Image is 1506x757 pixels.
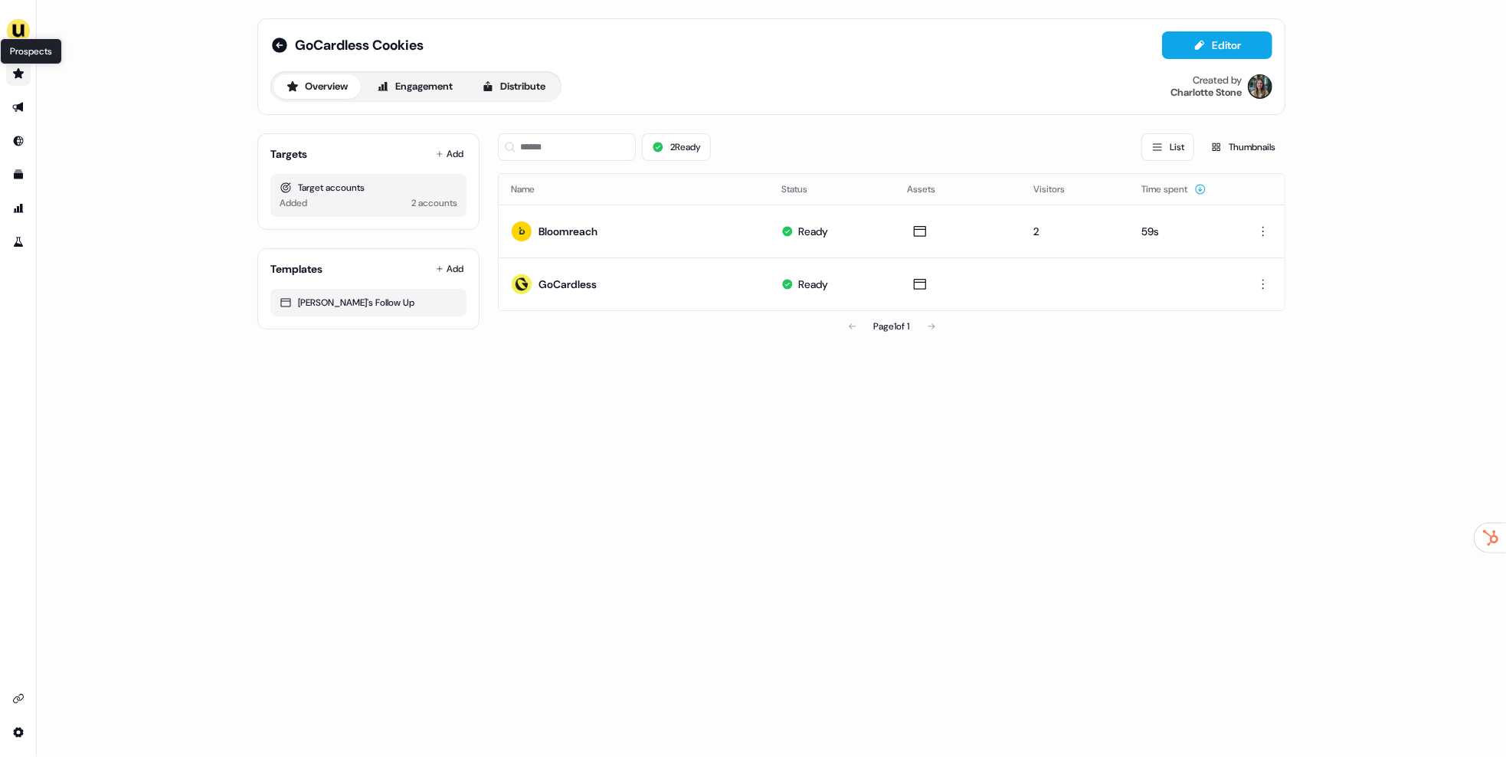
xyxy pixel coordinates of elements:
button: Distribute [469,74,558,99]
div: Created by [1193,74,1242,87]
div: Page 1 of 1 [874,319,910,334]
a: Go to templates [6,162,31,187]
button: Engagement [364,74,466,99]
a: Go to integrations [6,720,31,745]
div: Ready [798,224,828,239]
button: Visitors [1033,175,1083,203]
a: Editor [1162,39,1272,55]
div: Bloomreach [539,224,597,239]
div: Added [280,195,307,211]
div: 2 [1033,224,1117,239]
button: List [1141,133,1194,161]
a: Go to integrations [6,687,31,711]
button: Add [433,258,467,280]
button: Time spent [1142,175,1206,203]
button: Overview [273,74,361,99]
button: 2Ready [642,133,711,161]
img: Charlotte [1248,74,1272,99]
div: [PERSON_NAME]'s Follow Up [280,295,457,310]
span: GoCardless Cookies [295,36,424,54]
a: Go to attribution [6,196,31,221]
div: Targets [270,146,307,162]
div: Ready [798,277,828,292]
th: Assets [895,174,1022,205]
button: Status [781,175,826,203]
button: Add [433,143,467,165]
button: Name [511,175,553,203]
button: Editor [1162,31,1272,59]
div: Charlotte Stone [1170,87,1242,99]
div: 59s [1142,224,1222,239]
div: GoCardless [539,277,597,292]
a: Go to prospects [6,61,31,86]
div: Templates [270,261,322,277]
div: 2 accounts [411,195,457,211]
button: Thumbnails [1200,133,1285,161]
a: Go to outbound experience [6,95,31,120]
div: Target accounts [280,180,457,195]
a: Go to experiments [6,230,31,254]
a: Go to Inbound [6,129,31,153]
